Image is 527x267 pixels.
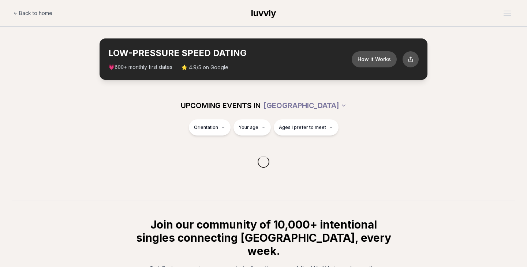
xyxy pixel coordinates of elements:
[181,100,261,111] span: UPCOMING EVENTS IN
[239,125,258,130] span: Your age
[352,51,397,67] button: How it Works
[13,6,52,21] a: Back to home
[19,10,52,17] span: Back to home
[279,125,326,130] span: Ages I prefer to meet
[274,119,339,136] button: Ages I prefer to meet
[108,63,172,71] span: 💗 + monthly first dates
[251,8,276,18] span: luvvly
[501,8,514,19] button: Open menu
[181,64,228,71] span: ⭐ 4.9/5 on Google
[135,218,392,257] h2: Join our community of 10,000+ intentional singles connecting [GEOGRAPHIC_DATA], every week.
[115,64,124,70] span: 600
[233,119,271,136] button: Your age
[194,125,218,130] span: Orientation
[108,47,352,59] h2: LOW-PRESSURE SPEED DATING
[263,97,347,114] button: [GEOGRAPHIC_DATA]
[251,7,276,19] a: luvvly
[189,119,231,136] button: Orientation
